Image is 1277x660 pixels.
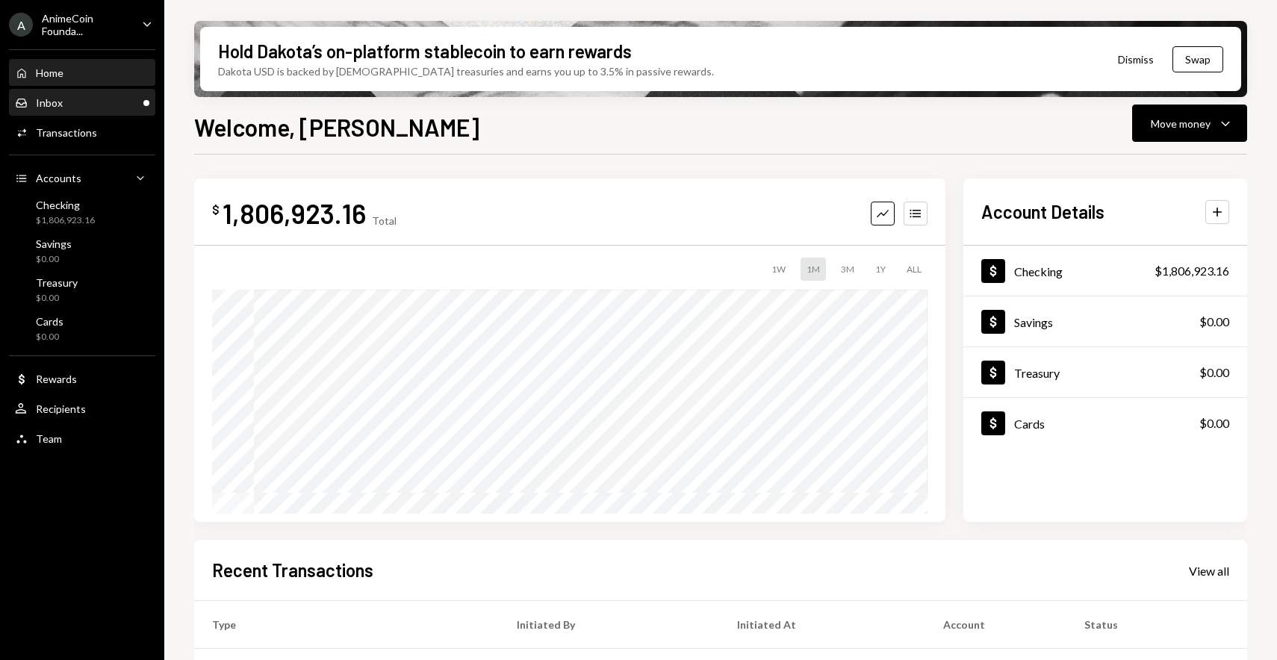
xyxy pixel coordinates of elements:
[36,331,63,343] div: $0.00
[194,601,499,649] th: Type
[1199,414,1229,432] div: $0.00
[901,258,928,281] div: ALL
[1199,364,1229,382] div: $0.00
[36,199,95,211] div: Checking
[835,258,860,281] div: 3M
[1172,46,1223,72] button: Swap
[9,365,155,392] a: Rewards
[36,432,62,445] div: Team
[1189,564,1229,579] div: View all
[9,89,155,116] a: Inbox
[1199,313,1229,331] div: $0.00
[925,601,1067,649] th: Account
[9,13,33,37] div: A
[36,315,63,328] div: Cards
[963,246,1247,296] a: Checking$1,806,923.16
[9,194,155,230] a: Checking$1,806,923.16
[36,214,95,227] div: $1,806,923.16
[765,258,792,281] div: 1W
[9,425,155,452] a: Team
[36,237,72,250] div: Savings
[194,112,479,142] h1: Welcome, [PERSON_NAME]
[36,126,97,139] div: Transactions
[36,96,63,109] div: Inbox
[1151,116,1211,131] div: Move money
[36,373,77,385] div: Rewards
[963,398,1247,448] a: Cards$0.00
[1066,601,1247,649] th: Status
[1014,315,1053,329] div: Savings
[801,258,826,281] div: 1M
[36,66,63,79] div: Home
[963,347,1247,397] a: Treasury$0.00
[869,258,892,281] div: 1Y
[36,253,72,266] div: $0.00
[36,276,78,289] div: Treasury
[9,395,155,422] a: Recipients
[9,311,155,346] a: Cards$0.00
[36,292,78,305] div: $0.00
[218,39,632,63] div: Hold Dakota’s on-platform stablecoin to earn rewards
[36,402,86,415] div: Recipients
[218,63,714,79] div: Dakota USD is backed by [DEMOGRAPHIC_DATA] treasuries and earns you up to 3.5% in passive rewards.
[9,233,155,269] a: Savings$0.00
[1099,42,1172,77] button: Dismiss
[1014,417,1045,431] div: Cards
[223,196,366,230] div: 1,806,923.16
[9,272,155,308] a: Treasury$0.00
[9,164,155,191] a: Accounts
[1189,562,1229,579] a: View all
[981,199,1104,224] h2: Account Details
[719,601,925,649] th: Initiated At
[9,119,155,146] a: Transactions
[36,172,81,184] div: Accounts
[212,202,220,217] div: $
[212,558,373,582] h2: Recent Transactions
[1014,366,1060,380] div: Treasury
[9,59,155,86] a: Home
[372,214,397,227] div: Total
[499,601,719,649] th: Initiated By
[42,12,130,37] div: AnimeCoin Founda...
[1155,262,1229,280] div: $1,806,923.16
[1132,105,1247,142] button: Move money
[1014,264,1063,278] div: Checking
[963,296,1247,346] a: Savings$0.00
